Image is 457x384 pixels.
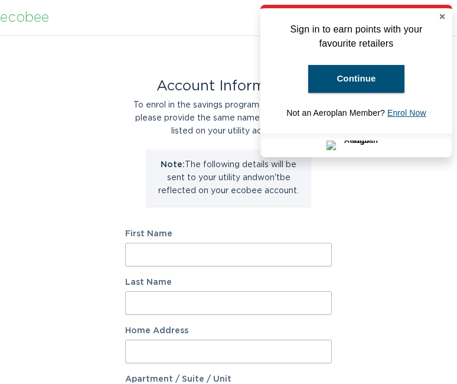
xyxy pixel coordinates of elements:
p: The following details will be sent to your utility and won't be reflected on your ecobee account. [155,158,302,197]
label: Last Name [125,278,332,287]
div: To enrol in the savings program with your utility, please provide the same name and address as li... [125,99,332,138]
label: Home Address [125,327,332,335]
label: Apartment / Suite / Unit [125,375,332,383]
label: First Name [125,230,332,238]
strong: Note: [161,161,185,169]
div: Account Information [125,80,332,93]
